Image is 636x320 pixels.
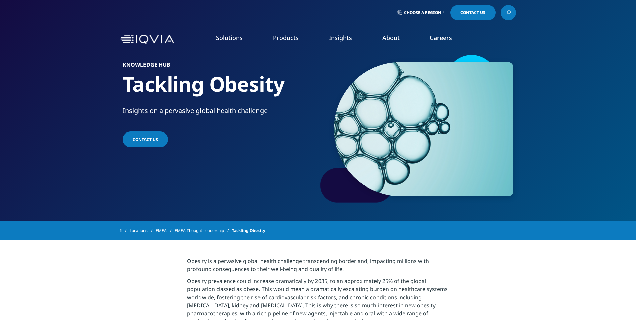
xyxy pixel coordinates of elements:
p: Insights on a pervasive global health challenge [123,106,315,119]
a: Contact Us [450,5,496,20]
a: Careers [430,34,452,42]
nav: Primary [177,23,516,55]
a: Insights [329,34,352,42]
h1: Tackling Obesity​ [123,71,315,106]
img: IQVIA Healthcare Information Technology and Pharma Clinical Research Company [120,35,174,44]
h6: KNOWLEDGE HUB [123,62,315,71]
img: 2106_cell-molecule-concept.png [334,62,513,196]
a: Locations [130,225,156,237]
a: Products [273,34,299,42]
a: Solutions [216,34,243,42]
a: EMEA Thought Leadership [175,225,232,237]
span: Contact us [133,137,158,142]
a: About [382,34,400,42]
a: EMEA [156,225,175,237]
span: Choose a Region [404,10,441,15]
span: Tackling Obesity [232,225,265,237]
p: Obesity is a pervasive global health challenge transcending border and, impacting millions with p... [187,257,449,277]
a: Contact us [123,131,168,147]
span: Contact Us [460,11,485,15]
